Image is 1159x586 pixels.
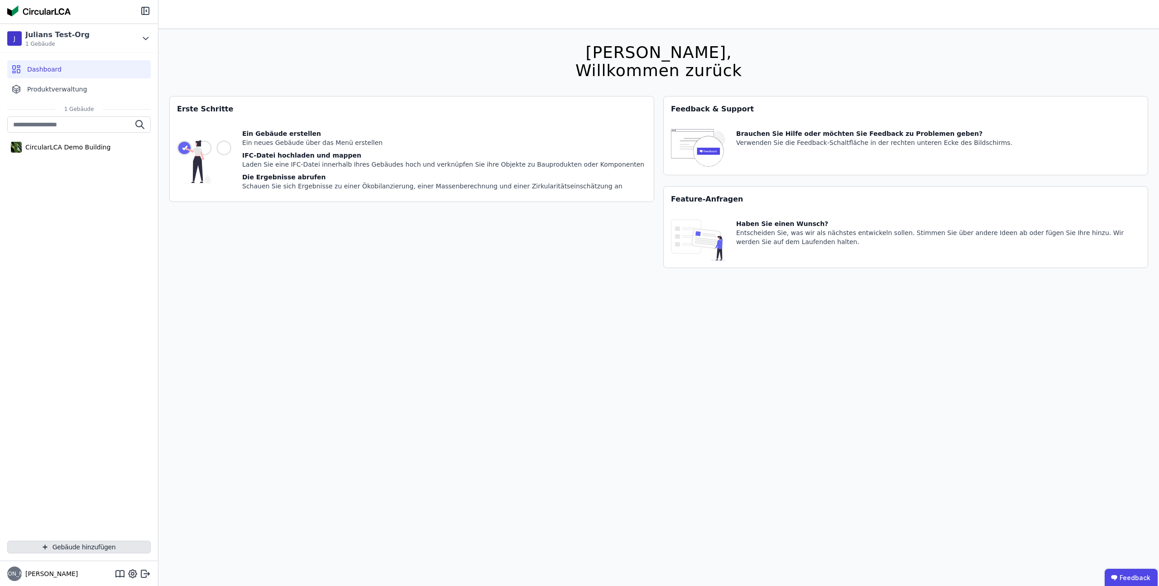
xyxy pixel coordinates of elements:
[11,140,22,154] img: CircularLCA Demo Building
[736,138,1012,147] div: Verwenden Sie die Feedback-Schaltfläche in der rechten unteren Ecke des Bildschirms.
[242,160,644,169] div: Laden Sie eine IFC-Datei innerhalb Ihres Gebäudes hoch und verknüpfen Sie ihre Objekte zu Bauprod...
[736,219,1140,228] div: Haben Sie einen Wunsch?
[170,96,654,122] div: Erste Schritte
[736,129,1012,138] div: Brauchen Sie Hilfe oder möchten Sie Feedback zu Problemen geben?
[22,143,110,152] div: CircularLCA Demo Building
[736,228,1140,246] div: Entscheiden Sie, was wir als nächstes entwickeln sollen. Stimmen Sie über andere Ideen ab oder fü...
[242,129,644,138] div: Ein Gebäude erstellen
[671,219,725,260] img: feature_request_tile-UiXE1qGU.svg
[242,138,644,147] div: Ein neues Gebäude über das Menü erstellen
[664,96,1148,122] div: Feedback & Support
[242,151,644,160] div: IFC-Datei hochladen und mappen
[7,31,22,46] div: J
[22,569,78,578] span: [PERSON_NAME]
[27,85,87,94] span: Produktverwaltung
[177,129,231,194] img: getting_started_tile-DrF_GRSv.svg
[7,541,151,553] button: Gebäude hinzufügen
[55,106,103,113] span: 1 Gebäude
[671,129,725,168] img: feedback-icon-HCTs5lye.svg
[25,29,90,40] div: Julians Test-Org
[25,40,90,48] span: 1 Gebäude
[575,62,742,80] div: Willkommen zurück
[664,187,1148,212] div: Feature-Anfragen
[242,173,644,182] div: Die Ergebnisse abrufen
[7,5,71,16] img: Concular
[575,43,742,62] div: [PERSON_NAME],
[242,182,644,191] div: Schauen Sie sich Ergebnisse zu einer Ökobilanzierung, einer Massenberechnung und einer Zirkularit...
[27,65,62,74] span: Dashboard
